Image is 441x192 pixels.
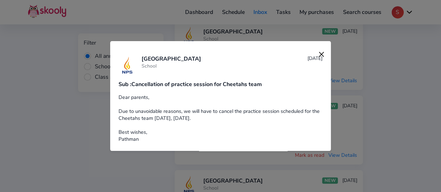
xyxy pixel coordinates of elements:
[307,55,322,75] div: [DATE]
[142,55,201,63] div: [GEOGRAPHIC_DATA]
[119,80,322,88] div: Cancellation of practice session for Cheetahs team
[119,80,131,88] span: Sub :
[119,94,322,143] div: Dear parents, Due to unavoidable reasons, we will have to cancel the practice session scheduled f...
[119,56,136,74] img: 20170717074618169820408676579146e5rDExiun0FCoEly0V.png
[142,63,201,69] div: School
